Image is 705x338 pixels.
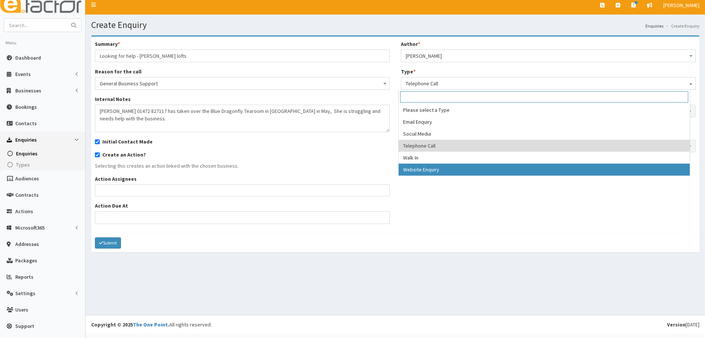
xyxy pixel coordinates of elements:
span: Actions [15,208,33,215]
span: Contacts [15,120,37,127]
label: Action Assignees [95,175,137,183]
span: [PERSON_NAME] [663,2,699,9]
strong: Copyright © 2025 . [91,321,169,328]
input: Search... [4,19,67,32]
span: Businesses [15,87,41,94]
span: Settings [15,290,35,297]
label: Internal Notes [95,95,131,103]
b: Initial Contact Made [102,138,153,145]
div: [DATE] [667,321,699,328]
label: Type [401,68,415,75]
label: Author [401,40,420,48]
li: Create Enquiry [664,23,699,29]
span: Telephone Call [406,78,691,89]
b: Version [667,321,686,328]
span: Users [15,306,28,313]
span: Telephone Call [401,77,696,90]
span: Enquiries [15,136,37,143]
span: General Business Support [100,78,385,89]
span: Dashboard [15,54,41,61]
a: The One Point [133,321,168,328]
input: Initial Contact Made [95,139,100,144]
span: Contracts [15,192,39,198]
input: Create an Action? [95,152,100,157]
span: Types [16,161,30,168]
b: Create an Action? [102,151,146,158]
li: Telephone Call [399,140,690,152]
h1: Create Enquiry [91,20,699,30]
li: Email Enquiry [399,116,690,128]
li: Please select a Type [399,104,690,116]
a: Types [2,159,85,170]
span: Microsoft365 [15,224,45,231]
button: Submit [95,237,121,249]
li: Walk In [399,152,690,164]
span: Selecting this creates an action linked with the chosen business. [95,162,390,170]
label: Summary [95,40,120,48]
span: Bookings [15,104,37,110]
span: Support [15,323,34,329]
li: Website Enquiry [399,164,690,176]
a: Enquiries [2,148,85,159]
footer: All rights reserved. [86,315,705,334]
span: Hazel Wilson [406,51,691,61]
span: Audiences [15,175,39,182]
span: Events [15,71,31,78]
li: Social Media [399,128,690,140]
label: Action Due At [95,202,128,209]
span: Enquiries [16,150,38,157]
a: Enquiries [645,23,663,29]
span: Reports [15,274,34,280]
span: Hazel Wilson [401,50,696,62]
span: Addresses [15,241,39,247]
span: General Business Support [95,77,390,90]
span: Packages [15,257,37,264]
label: Reason for the call [95,68,141,75]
